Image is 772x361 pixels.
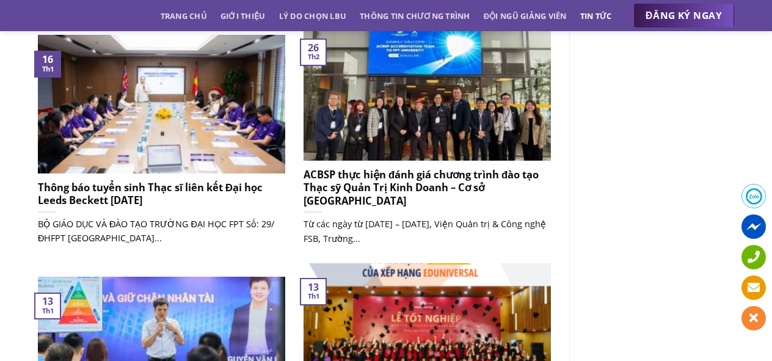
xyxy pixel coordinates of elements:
a: ĐĂNG KÝ NGAY [633,4,734,28]
a: Thông báo tuyển sinh Thạc sĩ liên kết Đại học Leeds Beckett [DATE] BỘ GIÁO DỤC VÀ ĐÀO TẠO TRƯỜNG ... [38,35,285,258]
a: Giới thiệu [220,5,266,27]
p: BỘ GIÁO DỤC VÀ ĐÀO TẠO TRƯỜNG ĐẠI HỌC FPT Số: 29/ĐHFPT [GEOGRAPHIC_DATA]... [38,217,285,245]
p: Từ các ngày từ [DATE] – [DATE], Viện Quản trị & Công nghệ FSB, Trường... [304,217,551,245]
a: Đội ngũ giảng viên [484,5,567,27]
a: Thông tin chương trình [360,5,470,27]
a: ACBSP thực hiện đánh giá chương trình đào tạo Thạc sỹ Quản Trị Kinh Doanh – Cơ sở [GEOGRAPHIC_DAT... [304,22,551,258]
span: ĐĂNG KÝ NGAY [646,8,722,23]
a: Trang chủ [161,5,207,27]
h5: ACBSP thực hiện đánh giá chương trình đào tạo Thạc sỹ Quản Trị Kinh Doanh – Cơ sở [GEOGRAPHIC_DATA] [304,168,551,208]
a: Lý do chọn LBU [279,5,347,27]
h5: Thông báo tuyển sinh Thạc sĩ liên kết Đại học Leeds Beckett [DATE] [38,181,285,207]
a: Tin tức [580,5,612,27]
